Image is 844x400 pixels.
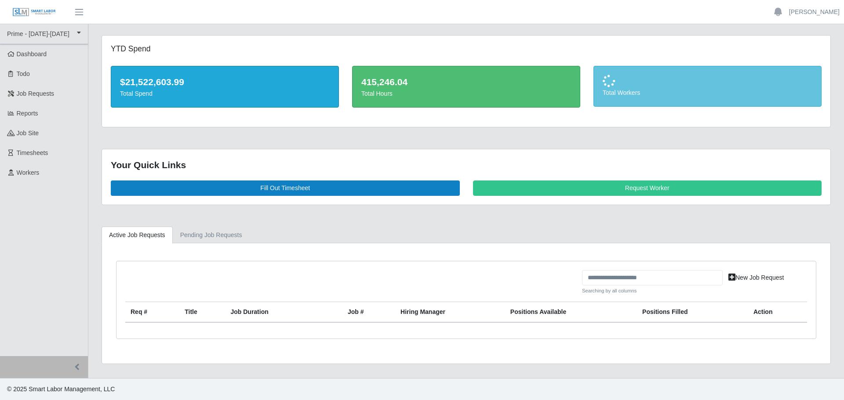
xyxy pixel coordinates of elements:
th: Action [748,302,807,322]
span: Job Requests [17,90,55,97]
small: Searching by all columns [582,287,723,295]
div: Total Workers [603,88,812,97]
th: Hiring Manager [395,302,505,322]
span: Workers [17,169,40,176]
div: 415,246.04 [361,75,571,89]
div: Your Quick Links [111,158,822,172]
a: Fill Out Timesheet [111,180,460,196]
div: Total Spend [120,89,330,98]
a: Pending Job Requests [173,227,250,244]
th: Title [179,302,225,322]
span: Dashboard [17,50,47,58]
th: Positions Available [505,302,637,322]
a: Request Worker [473,180,822,196]
span: Todo [17,70,30,77]
div: $21,522,603.99 [120,75,330,89]
th: Req # [125,302,179,322]
span: Timesheets [17,149,48,156]
a: Active Job Requests [102,227,173,244]
th: Positions Filled [637,302,748,322]
span: Reports [17,110,38,117]
img: SLM Logo [12,7,56,17]
th: Job # [342,302,395,322]
div: Total Hours [361,89,571,98]
a: New Job Request [723,270,790,285]
th: Job Duration [225,302,321,322]
span: job site [17,130,39,137]
h5: YTD Spend [111,44,339,54]
a: [PERSON_NAME] [789,7,840,17]
span: © 2025 Smart Labor Management, LLC [7,386,115,393]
